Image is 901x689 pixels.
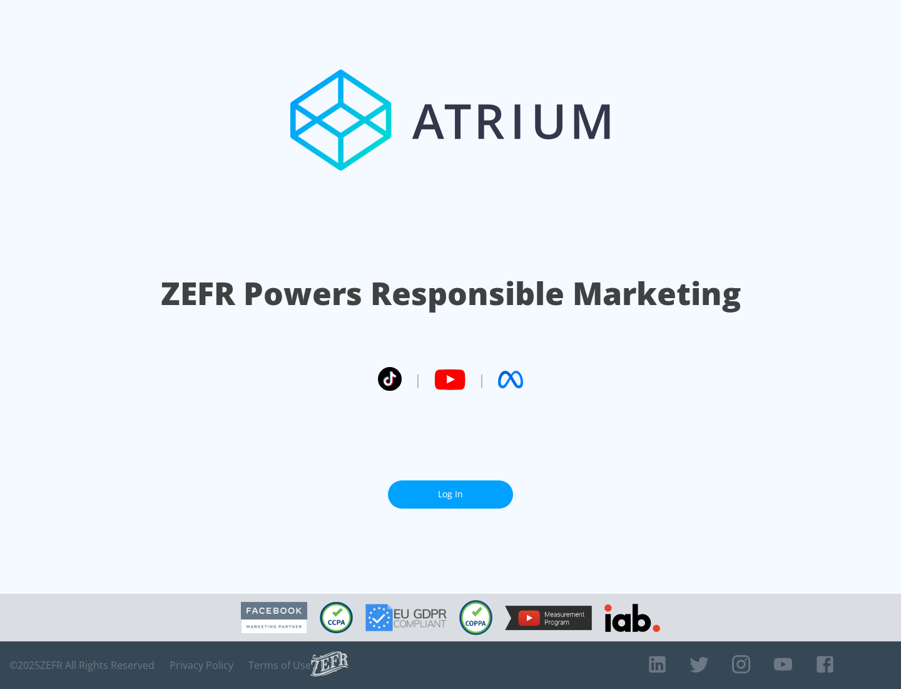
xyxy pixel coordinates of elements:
img: GDPR Compliant [365,604,447,631]
img: YouTube Measurement Program [505,606,592,630]
img: IAB [604,604,660,632]
img: CCPA Compliant [320,602,353,633]
h1: ZEFR Powers Responsible Marketing [161,272,741,315]
a: Log In [388,480,513,509]
span: © 2025 ZEFR All Rights Reserved [9,659,155,671]
img: COPPA Compliant [459,600,492,635]
a: Terms of Use [248,659,311,671]
span: | [414,370,422,389]
span: | [478,370,486,389]
img: Facebook Marketing Partner [241,602,307,634]
a: Privacy Policy [170,659,233,671]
